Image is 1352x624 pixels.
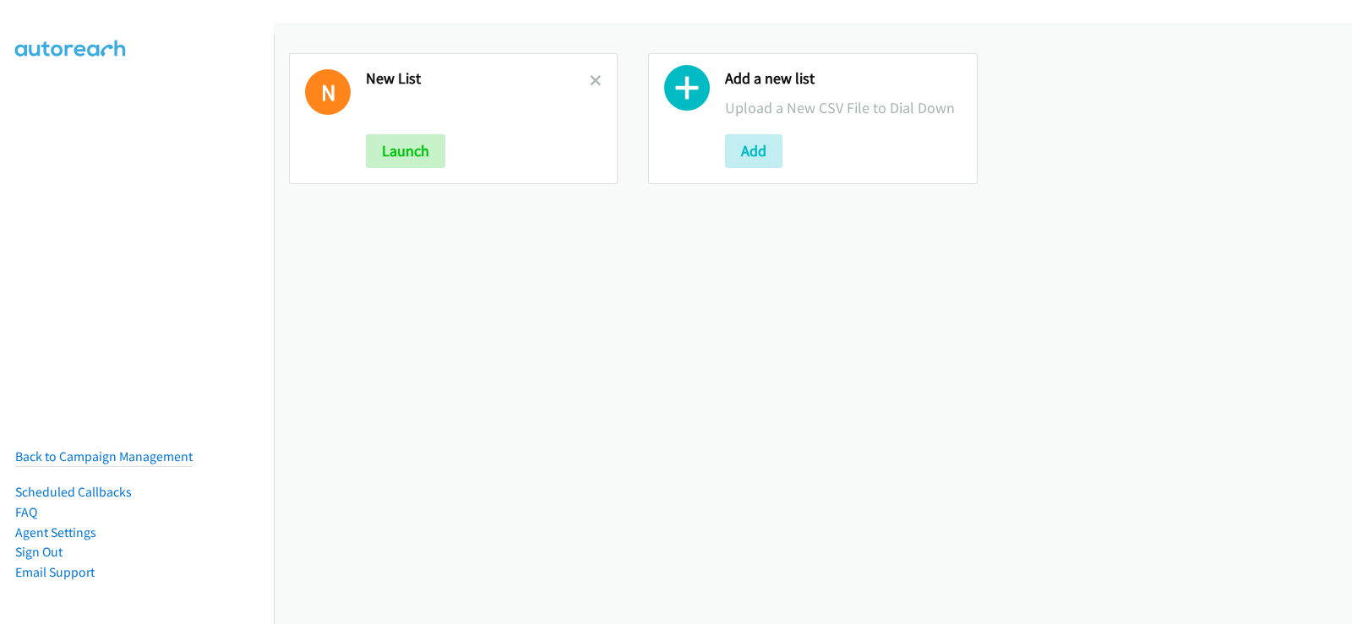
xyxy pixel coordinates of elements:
a: Scheduled Callbacks [15,484,132,500]
h2: New List [366,69,590,89]
p: Upload a New CSV File to Dial Down [725,96,961,119]
a: Sign Out [15,544,63,560]
a: FAQ [15,504,37,520]
a: Agent Settings [15,524,96,540]
button: Launch [366,134,445,168]
h2: Add a new list [725,69,961,89]
a: Back to Campaign Management [15,448,193,464]
a: Email Support [15,564,95,580]
button: Add [725,134,782,168]
h1: N [305,69,351,115]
